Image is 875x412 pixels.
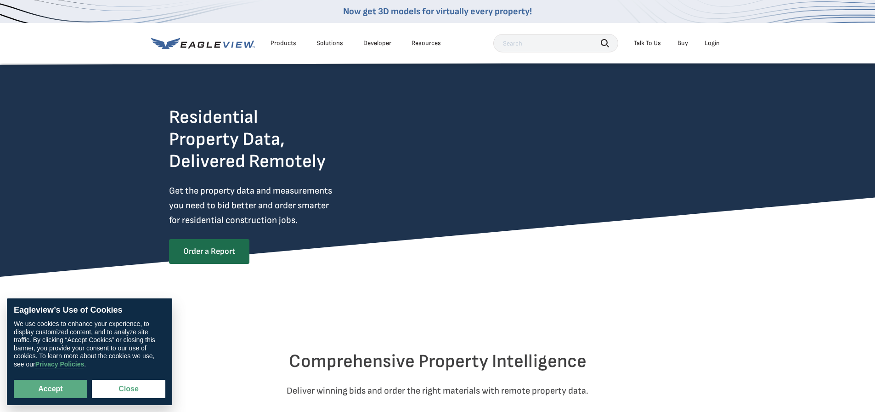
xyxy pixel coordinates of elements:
[14,380,87,398] button: Accept
[35,360,85,368] a: Privacy Policies
[169,383,706,398] p: Deliver winning bids and order the right materials with remote property data.
[634,39,661,47] div: Talk To Us
[412,39,441,47] div: Resources
[14,305,165,315] div: Eagleview’s Use of Cookies
[92,380,165,398] button: Close
[169,239,249,264] a: Order a Report
[316,39,343,47] div: Solutions
[169,106,326,172] h2: Residential Property Data, Delivered Remotely
[271,39,296,47] div: Products
[363,39,391,47] a: Developer
[169,183,370,228] p: Get the property data and measurements you need to bid better and order smarter for residential c...
[14,320,165,368] div: We use cookies to enhance your experience, to display customized content, and to analyze site tra...
[677,39,688,47] a: Buy
[705,39,720,47] div: Login
[343,6,532,17] a: Now get 3D models for virtually every property!
[169,350,706,372] h2: Comprehensive Property Intelligence
[493,34,618,52] input: Search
